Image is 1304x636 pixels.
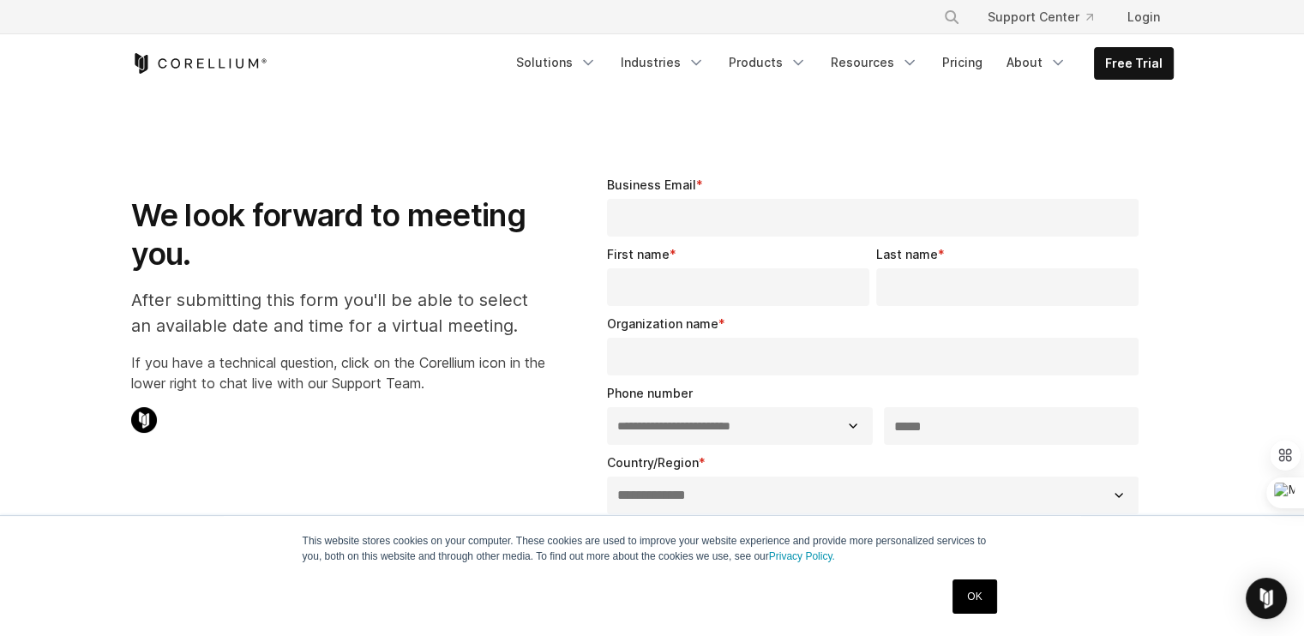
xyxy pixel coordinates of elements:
div: Navigation Menu [922,2,1174,33]
span: Business Email [607,177,696,192]
a: Support Center [974,2,1107,33]
span: Country/Region [607,455,699,470]
div: Open Intercom Messenger [1246,578,1287,619]
h1: We look forward to meeting you. [131,196,545,273]
a: Login [1114,2,1174,33]
img: Corellium Chat Icon [131,407,157,433]
a: Products [718,47,817,78]
p: After submitting this form you'll be able to select an available date and time for a virtual meet... [131,287,545,339]
button: Search [936,2,967,33]
p: This website stores cookies on your computer. These cookies are used to improve your website expe... [303,533,1002,564]
a: Privacy Policy. [769,550,835,562]
span: Last name [876,247,938,261]
a: About [996,47,1077,78]
p: If you have a technical question, click on the Corellium icon in the lower right to chat live wit... [131,352,545,393]
a: Resources [820,47,928,78]
a: Free Trial [1095,48,1173,79]
a: OK [952,579,996,614]
span: Organization name [607,316,718,331]
a: Industries [610,47,715,78]
span: First name [607,247,670,261]
div: Navigation Menu [506,47,1174,80]
a: Pricing [932,47,993,78]
span: Phone number [607,386,693,400]
a: Corellium Home [131,53,267,74]
a: Solutions [506,47,607,78]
